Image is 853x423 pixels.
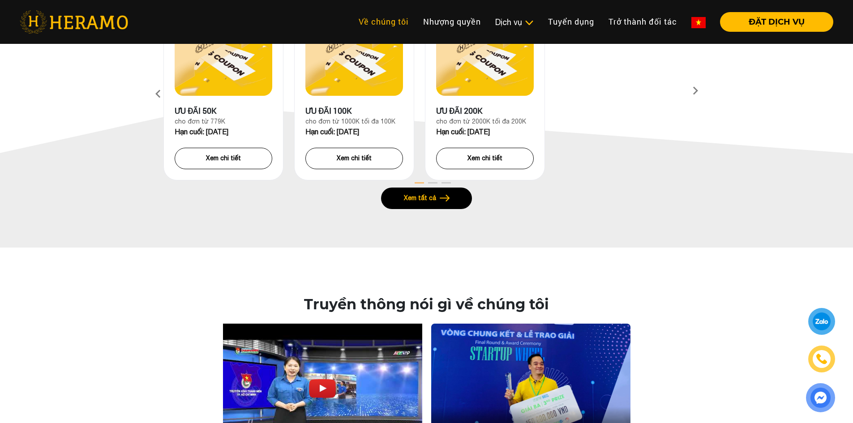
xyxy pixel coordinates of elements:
button: Xem tất cả [381,188,472,209]
label: Xem chi tiết [206,154,241,163]
label: Xem tất cả [404,193,436,203]
a: Trở thành đối tác [601,12,684,31]
img: heramo-logo.png [20,10,128,34]
div: Hạn cuối: [DATE] [175,126,272,137]
a: phone-icon [810,347,834,371]
div: Ưu đãi 100K [305,105,403,117]
a: Về chúng tôi [351,12,416,31]
img: Play Video [309,379,336,398]
h2: Truyền thông nói gì về chúng tôi [18,296,835,313]
a: Nhượng quyền [416,12,488,31]
div: Ưu đãi 50K [175,105,272,117]
label: Xem chi tiết [337,154,372,163]
img: Ưu đãi 100K [305,19,403,96]
a: Tuyển dụng [541,12,601,31]
button: ĐẶT DỊCH VỤ [720,12,833,32]
div: Hạn cuối: [DATE] [305,126,403,137]
img: subToggleIcon [524,18,534,27]
div: cho đơn từ 1000K tối đa 100K [305,117,403,126]
label: Xem chi tiết [467,154,502,163]
div: cho đơn từ 2000K tối đa 200K [436,117,534,126]
a: ĐẶT DỊCH VỤ [713,18,833,26]
img: phone-icon [817,354,827,364]
img: vn-flag.png [691,17,706,28]
img: Ưu đãi 50K [175,19,272,96]
img: Ưu đãi 200K [436,19,534,96]
div: cho đơn từ 779K [175,117,272,126]
div: Dịch vụ [495,16,534,28]
div: Ưu đãi 200K [436,105,534,117]
div: Hạn cuối: [DATE] [436,126,534,137]
button: Xem chi tiết [175,148,272,169]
